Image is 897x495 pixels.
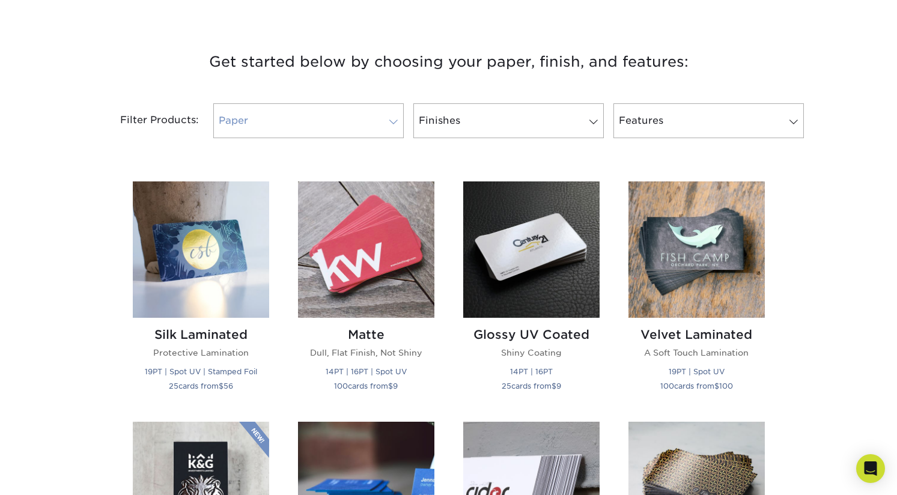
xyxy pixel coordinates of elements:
span: 56 [223,381,233,390]
small: 19PT | Spot UV [669,367,725,376]
small: cards from [334,381,398,390]
small: 14PT | 16PT [510,367,553,376]
span: 100 [660,381,674,390]
small: cards from [169,381,233,390]
img: New Product [239,422,269,458]
p: Protective Lamination [133,347,269,359]
span: $ [552,381,556,390]
h2: Matte [298,327,434,342]
span: $ [714,381,719,390]
a: Velvet Laminated Business Cards Velvet Laminated A Soft Touch Lamination 19PT | Spot UV 100cards ... [628,181,765,407]
small: cards from [502,381,561,390]
img: Matte Business Cards [298,181,434,318]
span: 100 [334,381,348,390]
small: 19PT | Spot UV | Stamped Foil [145,367,257,376]
span: 9 [393,381,398,390]
a: Finishes [413,103,604,138]
img: Silk Laminated Business Cards [133,181,269,318]
a: Matte Business Cards Matte Dull, Flat Finish, Not Shiny 14PT | 16PT | Spot UV 100cards from$9 [298,181,434,407]
h2: Silk Laminated [133,327,269,342]
span: $ [388,381,393,390]
img: Glossy UV Coated Business Cards [463,181,600,318]
h2: Velvet Laminated [628,327,765,342]
span: 25 [502,381,511,390]
p: A Soft Touch Lamination [628,347,765,359]
a: Features [613,103,804,138]
small: 14PT | 16PT | Spot UV [326,367,407,376]
h2: Glossy UV Coated [463,327,600,342]
a: Glossy UV Coated Business Cards Glossy UV Coated Shiny Coating 14PT | 16PT 25cards from$9 [463,181,600,407]
p: Dull, Flat Finish, Not Shiny [298,347,434,359]
div: Filter Products: [88,103,208,138]
img: Velvet Laminated Business Cards [628,181,765,318]
iframe: Google Customer Reviews [3,458,102,491]
a: Silk Laminated Business Cards Silk Laminated Protective Lamination 19PT | Spot UV | Stamped Foil ... [133,181,269,407]
small: cards from [660,381,733,390]
span: 100 [719,381,733,390]
span: 25 [169,381,178,390]
div: Open Intercom Messenger [856,454,885,483]
a: Paper [213,103,404,138]
h3: Get started below by choosing your paper, finish, and features: [97,35,800,89]
span: $ [219,381,223,390]
span: 9 [556,381,561,390]
p: Shiny Coating [463,347,600,359]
